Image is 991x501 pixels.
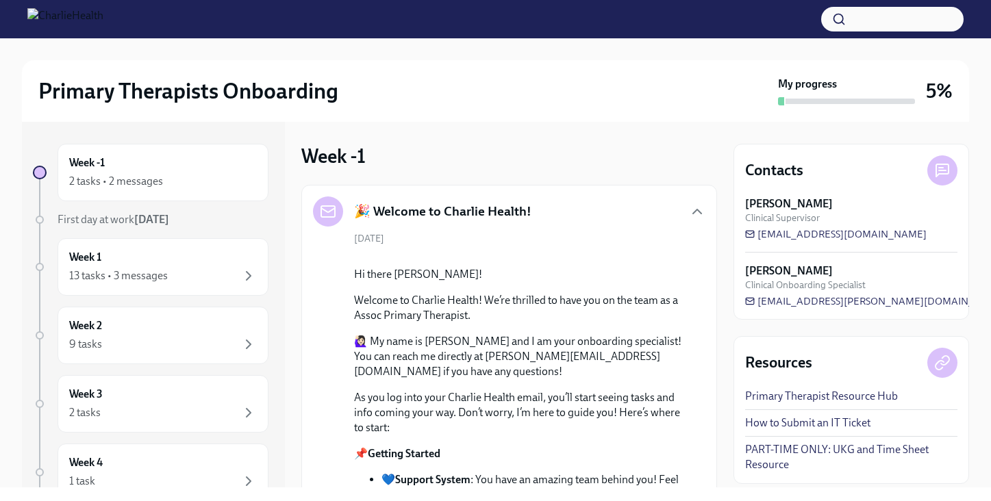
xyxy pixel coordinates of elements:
[27,8,103,30] img: CharlieHealth
[354,446,683,461] p: 📌
[354,334,683,379] p: 🙋🏻‍♀️ My name is [PERSON_NAME] and I am your onboarding specialist! You can reach me directly at ...
[69,318,102,333] h6: Week 2
[745,196,833,211] strong: [PERSON_NAME]
[33,375,268,433] a: Week 32 tasks
[69,474,95,489] div: 1 task
[69,405,101,420] div: 2 tasks
[368,447,440,460] strong: Getting Started
[33,238,268,296] a: Week 113 tasks • 3 messages
[301,144,366,168] h3: Week -1
[33,307,268,364] a: Week 29 tasks
[926,79,953,103] h3: 5%
[778,77,837,92] strong: My progress
[354,390,683,435] p: As you log into your Charlie Health email, you’ll start seeing tasks and info coming your way. Do...
[354,232,384,245] span: [DATE]
[33,444,268,501] a: Week 41 task
[69,337,102,352] div: 9 tasks
[745,227,927,241] a: [EMAIL_ADDRESS][DOMAIN_NAME]
[745,160,803,181] h4: Contacts
[69,387,103,402] h6: Week 3
[395,473,471,486] strong: Support System
[745,264,833,279] strong: [PERSON_NAME]
[354,267,683,282] p: Hi there [PERSON_NAME]!
[33,212,268,227] a: First day at work[DATE]
[745,442,957,472] a: PART-TIME ONLY: UKG and Time Sheet Resource
[33,144,268,201] a: Week -12 tasks • 2 messages
[745,352,812,373] h4: Resources
[354,203,531,220] h5: 🎉 Welcome to Charlie Health!
[745,279,866,292] span: Clinical Onboarding Specialist
[58,213,169,226] span: First day at work
[69,268,168,283] div: 13 tasks • 3 messages
[69,455,103,470] h6: Week 4
[745,211,820,224] span: Clinical Supervisor
[745,415,870,431] a: How to Submit an IT Ticket
[38,77,338,105] h2: Primary Therapists Onboarding
[354,293,683,323] p: Welcome to Charlie Health! We’re thrilled to have you on the team as a Assoc Primary Therapist.
[69,250,101,265] h6: Week 1
[69,174,163,189] div: 2 tasks • 2 messages
[134,213,169,226] strong: [DATE]
[69,155,105,170] h6: Week -1
[745,389,898,404] a: Primary Therapist Resource Hub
